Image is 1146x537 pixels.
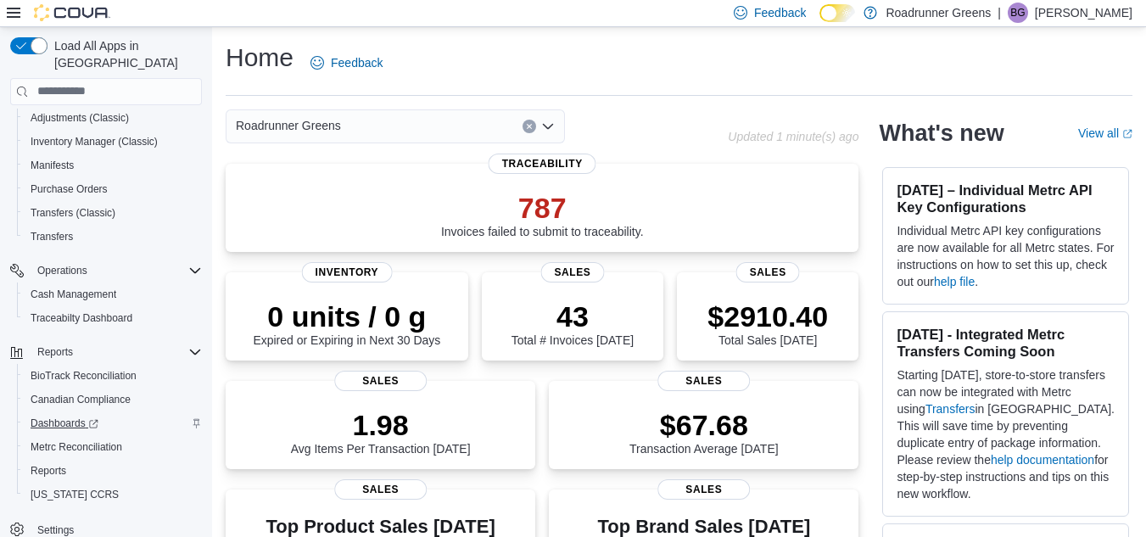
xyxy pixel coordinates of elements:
span: Traceabilty Dashboard [31,311,132,325]
div: Avg Items Per Transaction [DATE] [291,408,471,456]
a: Feedback [304,46,389,80]
span: Reports [37,345,73,359]
button: Reports [3,340,209,364]
a: help file [934,275,975,288]
span: Roadrunner Greens [236,115,341,136]
button: Open list of options [541,120,555,133]
div: Invoices failed to submit to traceability. [441,191,644,238]
a: Transfers (Classic) [24,203,122,223]
a: Cash Management [24,284,123,305]
p: 1.98 [291,408,471,442]
span: Manifests [31,159,74,172]
span: Manifests [24,155,202,176]
span: Metrc Reconciliation [24,437,202,457]
span: Inventory Manager (Classic) [31,135,158,148]
span: Inventory Manager (Classic) [24,131,202,152]
span: Operations [31,260,202,281]
span: Sales [334,371,428,391]
button: Operations [3,259,209,282]
span: Transfers (Classic) [31,206,115,220]
span: Reports [24,461,202,481]
p: 43 [512,299,634,333]
span: Traceability [489,154,596,174]
span: Feedback [754,4,806,21]
a: [US_STATE] CCRS [24,484,126,505]
span: BG [1010,3,1025,23]
div: Brisa Garcia [1008,3,1028,23]
a: Manifests [24,155,81,176]
p: Starting [DATE], store-to-store transfers can now be integrated with Metrc using in [GEOGRAPHIC_D... [897,366,1115,502]
span: Dashboards [24,413,202,434]
p: 787 [441,191,644,225]
h3: Top Product Sales [DATE] [239,517,522,537]
svg: External link [1122,129,1132,139]
button: Transfers (Classic) [17,201,209,225]
span: [US_STATE] CCRS [31,488,119,501]
button: BioTrack Reconciliation [17,364,209,388]
span: Reports [31,464,66,478]
h3: [DATE] - Integrated Metrc Transfers Coming Soon [897,326,1115,360]
button: Purchase Orders [17,177,209,201]
button: Reports [31,342,80,362]
span: Adjustments (Classic) [24,108,202,128]
div: Total Sales [DATE] [707,299,828,347]
a: Metrc Reconciliation [24,437,129,457]
button: Metrc Reconciliation [17,435,209,459]
button: Clear input [523,120,536,133]
span: Inventory [302,262,393,282]
h3: [DATE] – Individual Metrc API Key Configurations [897,182,1115,215]
span: BioTrack Reconciliation [24,366,202,386]
p: $2910.40 [707,299,828,333]
button: Manifests [17,154,209,177]
p: Individual Metrc API key configurations are now available for all Metrc states. For instructions ... [897,222,1115,290]
h1: Home [226,41,293,75]
span: Cash Management [31,288,116,301]
span: Sales [657,479,751,500]
span: Dashboards [31,417,98,430]
button: Operations [31,260,94,281]
button: Adjustments (Classic) [17,106,209,130]
span: Dark Mode [819,22,820,23]
a: Purchase Orders [24,179,115,199]
div: Total # Invoices [DATE] [512,299,634,347]
button: Inventory Manager (Classic) [17,130,209,154]
p: Roadrunner Greens [886,3,991,23]
a: BioTrack Reconciliation [24,366,143,386]
span: Sales [540,262,604,282]
span: BioTrack Reconciliation [31,369,137,383]
span: Traceabilty Dashboard [24,308,202,328]
span: Transfers [31,230,73,243]
span: Sales [736,262,800,282]
span: Adjustments (Classic) [31,111,129,125]
button: Reports [17,459,209,483]
span: Washington CCRS [24,484,202,505]
p: 0 units / 0 g [253,299,440,333]
button: Cash Management [17,282,209,306]
a: Dashboards [17,411,209,435]
a: Transfers [925,402,975,416]
span: Load All Apps in [GEOGRAPHIC_DATA] [48,37,202,71]
a: Reports [24,461,73,481]
a: Inventory Manager (Classic) [24,131,165,152]
a: Canadian Compliance [24,389,137,410]
p: $67.68 [629,408,779,442]
img: Cova [34,4,110,21]
span: Transfers (Classic) [24,203,202,223]
p: [PERSON_NAME] [1035,3,1132,23]
button: Traceabilty Dashboard [17,306,209,330]
a: Dashboards [24,413,105,434]
h2: What's new [879,120,1003,147]
a: help documentation [991,453,1094,467]
a: Traceabilty Dashboard [24,308,139,328]
span: Canadian Compliance [24,389,202,410]
span: Sales [657,371,751,391]
span: Cash Management [24,284,202,305]
div: Expired or Expiring in Next 30 Days [253,299,440,347]
h3: Top Brand Sales [DATE] [597,517,810,537]
p: | [998,3,1001,23]
span: Feedback [331,54,383,71]
button: Transfers [17,225,209,249]
span: Metrc Reconciliation [31,440,122,454]
span: Transfers [24,227,202,247]
a: Transfers [24,227,80,247]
